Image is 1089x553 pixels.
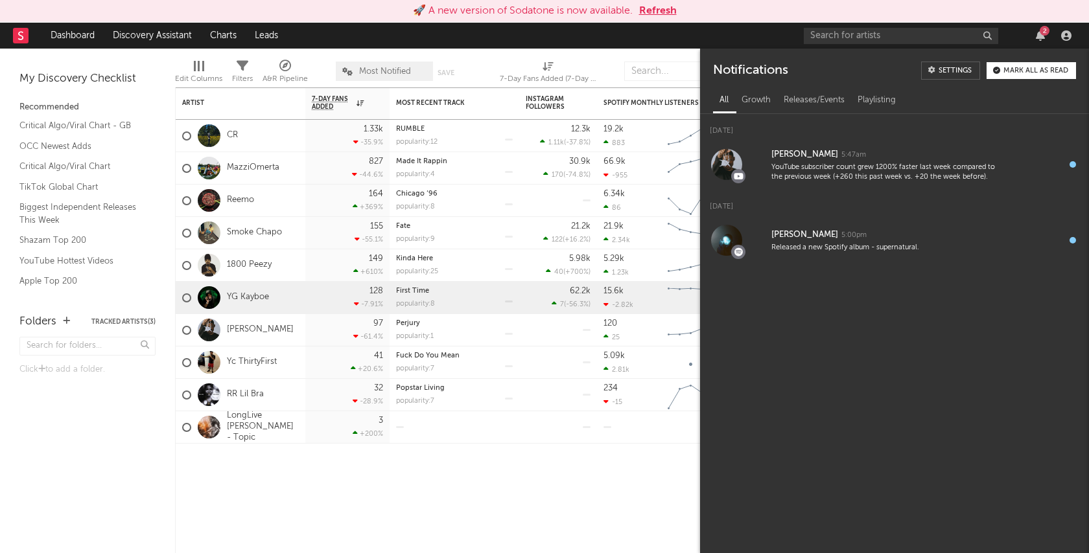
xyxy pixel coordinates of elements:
svg: Chart title [662,152,720,185]
a: Popstar Living [396,385,445,392]
div: 12.3k [571,125,591,133]
a: Charts [201,23,246,49]
div: 5:47am [841,150,866,160]
div: 2 [1040,26,1049,36]
svg: Chart title [662,120,720,152]
a: Biggest Independent Releases This Week [19,200,143,227]
input: Search for folders... [19,337,156,356]
span: 122 [552,236,563,243]
div: Chicago ‘96 [396,190,513,198]
div: 5.09k [603,352,625,360]
div: Popstar Living [396,385,513,392]
div: 62.2k [570,287,591,295]
div: 25 [603,333,620,341]
div: [DATE] [700,114,1089,139]
div: Growth [735,89,777,111]
div: 1.33k [364,125,383,133]
div: popularity: 4 [396,171,435,178]
span: -56.3 % [566,301,589,308]
a: MazziOmerta [227,163,279,174]
div: Releases/Events [777,89,851,111]
div: Notifications [713,62,788,80]
a: CR [227,130,238,141]
div: 164 [369,190,383,198]
div: 97 [373,319,383,328]
div: -28.9 % [353,397,383,405]
div: Artist [182,99,279,107]
div: 1.23k [603,268,629,276]
span: 7-Day Fans Added [312,95,353,111]
div: 21.2k [571,222,591,231]
div: 827 [369,157,383,166]
div: -35.9 % [353,138,383,146]
div: Edit Columns [175,71,222,87]
a: Settings [921,62,980,80]
svg: Chart title [662,249,720,282]
a: Kinda Here [396,255,433,262]
span: Most Notified [359,67,411,76]
span: 1.11k [548,139,564,146]
div: 128 [369,287,383,295]
a: YG Kayboe [227,292,269,303]
div: Kinda Here [396,255,513,262]
div: 5.29k [603,254,624,263]
div: +369 % [353,203,383,211]
div: Fuck Do You Mean [396,352,513,359]
div: A&R Pipeline [263,71,308,87]
a: YouTube Hottest Videos [19,254,143,268]
button: Mark all as read [987,62,1076,79]
a: OCC Newest Adds [19,139,143,153]
div: 2.81k [603,365,629,374]
div: popularity: 8 [396,300,435,308]
div: Released a new Spotify album - supernatural. [771,243,1000,253]
a: Discovery Assistant [104,23,201,49]
span: 40 [554,269,563,276]
div: 86 [603,203,621,212]
div: 19.2k [603,125,624,133]
a: Fate [396,223,410,230]
a: Reemo [227,195,254,206]
div: Folders [19,314,56,330]
div: popularity: 7 [396,365,434,372]
div: RUMBLE [396,126,513,133]
div: popularity: 8 [396,203,435,210]
svg: Chart title [662,346,720,379]
div: 155 [370,222,383,231]
a: LongLive [PERSON_NAME] - Topic [227,411,299,444]
a: Chicago ‘96 [396,190,438,198]
div: 234 [603,384,618,392]
div: popularity: 7 [396,398,434,405]
a: Perjury [396,320,420,327]
a: [PERSON_NAME]5:00pmReleased a new Spotify album - supernatural. [700,215,1089,265]
div: [PERSON_NAME] [771,147,838,163]
a: Critical Algo/Viral Chart [19,159,143,174]
a: RR Lil Bra [227,389,264,400]
div: 149 [369,254,383,263]
div: 2.34k [603,236,630,244]
button: 2 [1036,30,1045,41]
a: Shazam Top 200 [19,233,143,247]
svg: Chart title [662,282,720,314]
div: ( ) [540,138,591,146]
div: -55.1 % [355,235,383,243]
div: Click to add a folder. [19,362,156,378]
div: 🚀 A new version of Sodatone is now available. [413,3,633,19]
svg: Chart title [662,217,720,249]
div: 5:00pm [841,231,867,240]
a: Smoke Chapo [227,227,282,238]
div: Recommended [19,100,156,115]
a: [PERSON_NAME] [227,324,294,335]
a: 1800 Peezy [227,260,272,271]
a: TikTok Global Chart [19,180,143,194]
div: First Time [396,288,513,295]
span: -37.8 % [566,139,589,146]
div: 883 [603,139,625,147]
div: -7.91 % [354,300,383,308]
div: +610 % [353,267,383,276]
div: 32 [374,384,383,392]
div: ( ) [543,235,591,243]
div: 41 [374,352,383,360]
div: Most Recent Track [396,99,493,107]
a: Made It Rappin [396,158,447,165]
span: -74.8 % [565,172,589,179]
